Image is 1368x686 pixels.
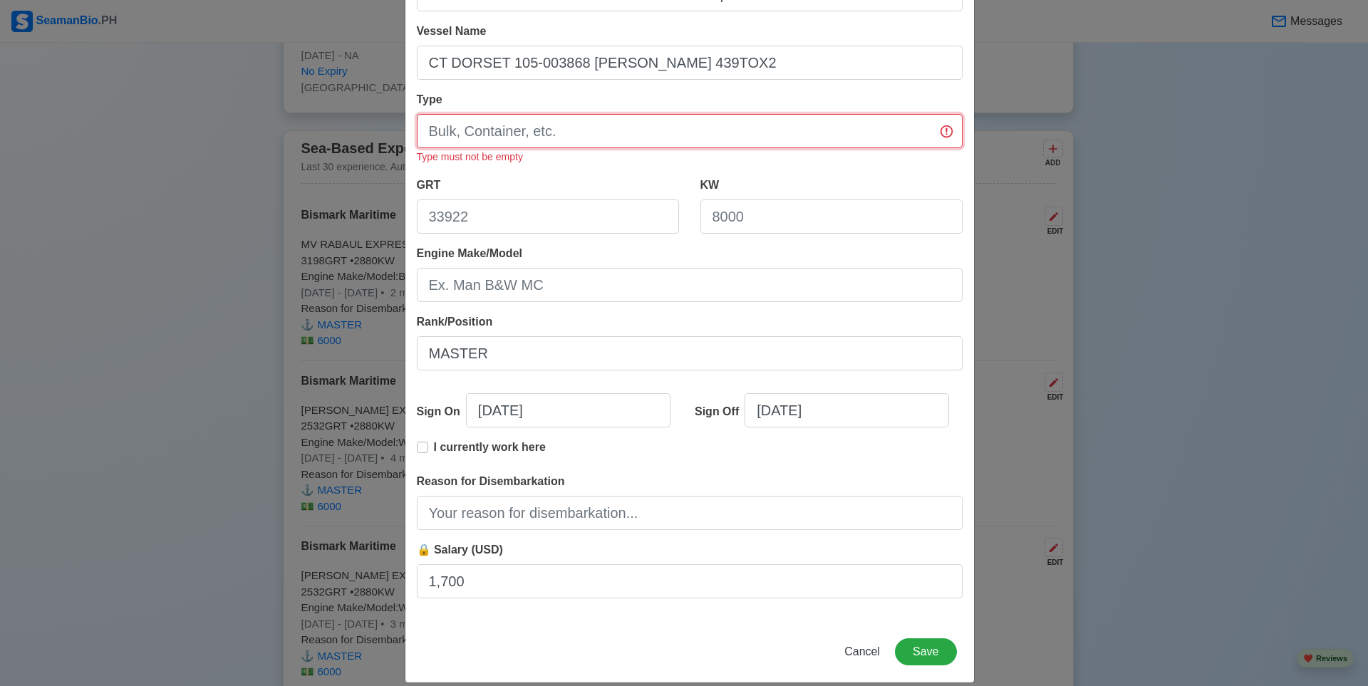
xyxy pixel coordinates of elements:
[417,475,565,487] span: Reason for Disembarkation
[417,336,963,370] input: Ex: Third Officer or 3/OFF
[700,199,963,234] input: 8000
[417,93,442,105] span: Type
[700,179,720,191] span: KW
[417,247,522,259] span: Engine Make/Model
[695,403,745,420] div: Sign Off
[417,179,441,191] span: GRT
[417,114,963,148] input: Bulk, Container, etc.
[417,564,963,598] input: ex. 2500
[417,151,523,162] small: Type must not be empty
[417,25,487,37] span: Vessel Name
[434,439,546,456] p: I currently work here
[417,316,493,328] span: Rank/Position
[417,268,963,302] input: Ex. Man B&W MC
[844,645,880,658] span: Cancel
[417,544,503,556] span: 🔒 Salary (USD)
[835,638,889,665] button: Cancel
[417,403,466,420] div: Sign On
[417,46,963,80] input: Ex: Dolce Vita
[417,496,963,530] input: Your reason for disembarkation...
[417,199,679,234] input: 33922
[895,638,956,665] button: Save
